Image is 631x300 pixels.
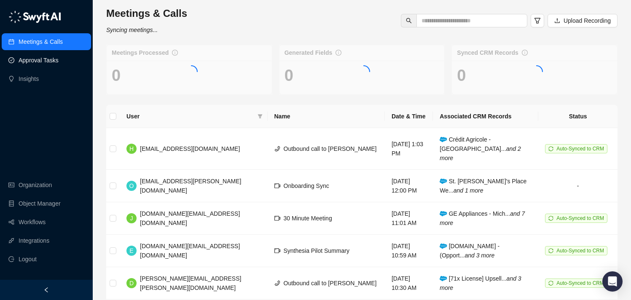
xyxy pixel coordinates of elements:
[19,195,61,212] a: Object Manager
[130,214,133,223] span: J
[274,146,280,152] span: phone
[440,210,525,226] span: GE Appliances - Mich...
[19,33,63,50] a: Meetings & Calls
[440,210,525,226] i: and 7 more
[19,232,49,249] a: Integrations
[256,110,264,123] span: filter
[564,16,611,25] span: Upload Recording
[284,145,377,152] span: Outbound call to [PERSON_NAME]
[284,280,377,287] span: Outbound call to [PERSON_NAME]
[556,146,604,152] span: Auto-Synced to CRM
[19,214,46,230] a: Workflows
[129,279,134,288] span: D
[8,256,14,262] span: logout
[126,112,254,121] span: User
[406,18,412,24] span: search
[440,136,521,161] span: Crédit Agricole - [GEOGRAPHIC_DATA]...
[8,11,61,23] img: logo-05li4sbe.png
[140,178,241,194] span: [EMAIL_ADDRESS][PERSON_NAME][DOMAIN_NAME]
[602,271,623,292] div: Open Intercom Messenger
[548,248,553,253] span: sync
[106,27,158,33] i: Syncing meetings...
[19,70,39,87] a: Insights
[556,280,604,286] span: Auto-Synced to CRM
[385,128,433,170] td: [DATE] 1:03 PM
[284,182,329,189] span: Onboarding Sync
[129,144,134,153] span: H
[274,183,280,189] span: video-camera
[258,114,263,119] span: filter
[440,145,521,161] i: and 2 more
[129,181,134,190] span: O
[530,65,544,79] span: loading
[440,275,521,291] span: [71x License] Upsell...
[538,170,618,202] td: -
[385,105,433,128] th: Date & Time
[548,146,553,151] span: sync
[140,210,240,226] span: [DOMAIN_NAME][EMAIL_ADDRESS][DOMAIN_NAME]
[538,105,618,128] th: Status
[556,248,604,254] span: Auto-Synced to CRM
[43,287,49,293] span: left
[274,248,280,254] span: video-camera
[140,243,240,259] span: [DOMAIN_NAME][EMAIL_ADDRESS][DOMAIN_NAME]
[556,215,604,221] span: Auto-Synced to CRM
[284,247,349,254] span: Synthesia Pilot Summary
[19,52,59,69] a: Approval Tasks
[548,281,553,286] span: sync
[385,170,433,202] td: [DATE] 12:00 PM
[465,252,494,259] i: and 3 more
[274,280,280,286] span: phone
[433,105,538,128] th: Associated CRM Records
[554,18,560,24] span: upload
[440,243,499,259] span: [DOMAIN_NAME] - (Opport...
[440,275,521,291] i: and 3 more
[385,202,433,235] td: [DATE] 11:01 AM
[385,235,433,267] td: [DATE] 10:59 AM
[284,215,332,222] span: 30 Minute Meeting
[385,267,433,300] td: [DATE] 10:30 AM
[106,7,187,20] h3: Meetings & Calls
[19,177,52,193] a: Organization
[548,216,553,221] span: sync
[129,246,133,255] span: E
[19,251,37,268] span: Logout
[548,14,618,27] button: Upload Recording
[534,17,541,24] span: filter
[274,215,280,221] span: video-camera
[440,178,526,194] span: St. [PERSON_NAME]'s Place We...
[268,105,385,128] th: Name
[357,65,371,79] span: loading
[140,275,241,291] span: [PERSON_NAME][EMAIL_ADDRESS][PERSON_NAME][DOMAIN_NAME]
[454,187,483,194] i: and 1 more
[184,65,198,79] span: loading
[140,145,240,152] span: [EMAIL_ADDRESS][DOMAIN_NAME]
